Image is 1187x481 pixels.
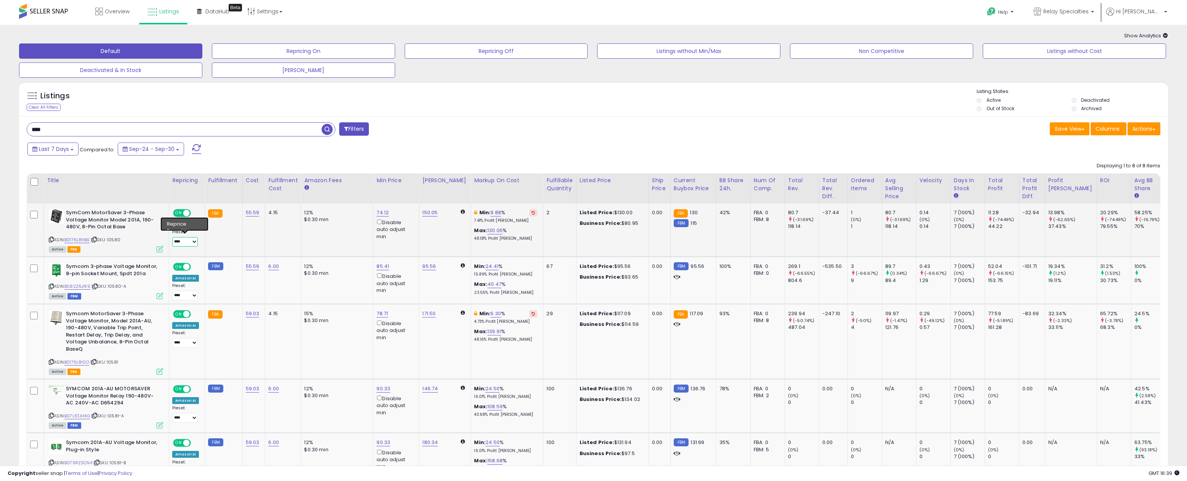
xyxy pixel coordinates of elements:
[376,176,416,184] div: Min Price
[954,324,985,331] div: 7 (100%)
[212,63,395,78] button: [PERSON_NAME]
[376,263,389,270] a: 85.41
[719,385,745,392] div: 78%
[66,310,159,354] b: Symcom MotorSaver 3-Phase Voltage Monitor, Model 201A-AU, 190-480V, Variable Trip Point, Restart ...
[1022,310,1039,317] div: -83.69
[754,176,782,192] div: Num of Comp.
[1097,162,1160,170] div: Displaying 1 to 8 of 8 items
[246,385,260,393] a: 59.03
[304,176,370,184] div: Amazon Fees
[208,385,223,393] small: FBM
[580,176,646,184] div: Listed Price
[993,270,1014,276] small: (-66.15%)
[546,385,570,392] div: 100
[851,176,879,192] div: Ordered Items
[919,176,947,184] div: Velocity
[690,385,705,392] span: 136.76
[67,293,81,300] span: FBM
[479,310,491,317] b: Min:
[983,43,1166,59] button: Listings without Cost
[1124,32,1168,39] span: Show Analytics
[580,220,622,227] b: Business Price:
[580,321,643,328] div: $114.59
[652,263,665,270] div: 0.00
[474,281,487,288] b: Max:
[919,263,950,270] div: 0.43
[954,310,985,317] div: 7 (100%)
[1081,97,1110,103] label: Deactivated
[1100,209,1131,216] div: 20.29%
[754,310,779,317] div: FBA: 0
[580,263,614,270] b: Listed Price:
[1106,8,1167,25] a: Hi [PERSON_NAME]
[67,246,80,253] span: FBA
[1048,263,1097,270] div: 19.34%
[268,209,295,216] div: 4.15
[988,263,1019,270] div: 52.04
[49,310,163,374] div: ASIN:
[856,317,871,324] small: (-50%)
[172,322,199,329] div: Amazon AI
[64,413,90,419] a: B07L6TJHXG
[1134,310,1165,317] div: 24.5%
[580,209,614,216] b: Listed Price:
[652,385,665,392] div: 0.00
[1134,223,1165,230] div: 70%
[376,209,389,216] a: 74.12
[49,263,163,298] div: ASIN:
[474,328,537,342] div: %
[422,385,438,393] a: 146.74
[988,324,1019,331] div: 161.28
[1134,209,1165,216] div: 58.25%
[546,310,570,317] div: 29
[754,270,779,277] div: FBM: 0
[474,337,537,342] p: 48.16% Profit [PERSON_NAME]
[246,209,260,216] a: 55.59
[924,270,947,276] small: (-66.67%)
[885,223,916,230] div: 118.14
[954,216,964,223] small: (0%)
[754,317,779,324] div: FBM: 8
[49,209,64,223] img: 41IE5ccU+KL._SL40_.jpg
[1022,176,1042,200] div: Total Profit Diff.
[174,264,183,270] span: ON
[754,209,779,216] div: FBA: 0
[172,221,199,228] div: Amazon AI
[27,104,61,111] div: Clear All Filters
[546,209,570,216] div: 2
[652,176,667,192] div: Ship Price
[474,236,537,241] p: 48.18% Profit [PERSON_NAME]
[474,310,537,324] div: %
[851,209,882,216] div: 1
[1048,277,1097,284] div: 19.11%
[988,277,1019,284] div: 153.75
[474,176,540,184] div: Markup on Cost
[474,218,537,223] p: 7.41% Profit [PERSON_NAME]
[1116,8,1162,15] span: Hi [PERSON_NAME]
[174,210,183,216] span: ON
[39,145,69,153] span: Last 7 Days
[822,209,842,216] div: -37.44
[246,439,260,446] a: 59.03
[80,146,115,153] span: Compared to:
[422,310,436,317] a: 171.50
[172,176,202,184] div: Repricing
[376,385,390,393] a: 90.33
[674,209,688,218] small: FBA
[890,216,911,223] small: (-31.69%)
[490,209,501,216] a: 9.88
[376,439,390,446] a: 90.33
[674,176,713,192] div: Current Buybox Price
[919,310,950,317] div: 0.29
[1096,125,1120,133] span: Columns
[376,319,413,341] div: Disable auto adjust min
[1134,192,1139,199] small: Avg BB Share.
[65,470,98,477] a: Terms of Use
[851,277,882,284] div: 9
[580,273,622,281] b: Business Price:
[49,246,66,253] span: All listings currently available for purchase on Amazon
[580,310,643,317] div: $117.09
[268,385,279,393] a: 6.00
[981,1,1021,25] a: Help
[788,263,819,270] div: 269.1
